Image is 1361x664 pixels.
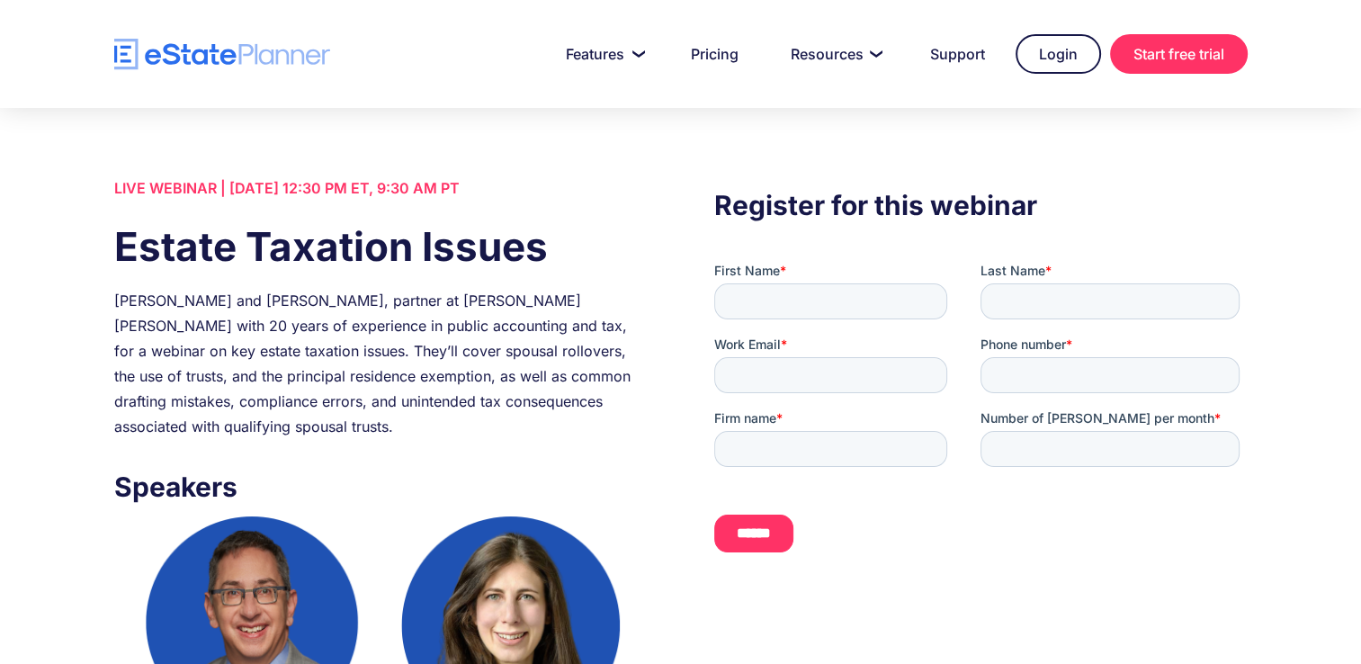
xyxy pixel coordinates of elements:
a: Support [909,36,1007,72]
a: home [114,39,330,70]
iframe: Form 0 [714,262,1247,568]
a: Features [544,36,660,72]
div: LIVE WEBINAR | [DATE] 12:30 PM ET, 9:30 AM PT [114,175,647,201]
div: [PERSON_NAME] and [PERSON_NAME], partner at [PERSON_NAME] [PERSON_NAME] with 20 years of experien... [114,288,647,439]
a: Start free trial [1110,34,1248,74]
h3: Register for this webinar [714,184,1247,226]
h3: Speakers [114,466,647,507]
a: Resources [769,36,900,72]
a: Login [1016,34,1101,74]
h1: Estate Taxation Issues [114,219,647,274]
a: Pricing [669,36,760,72]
